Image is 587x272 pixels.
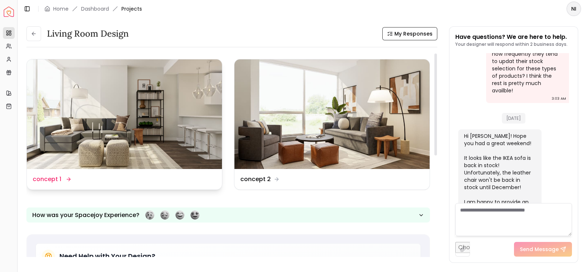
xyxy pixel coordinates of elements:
[455,41,568,47] p: Your designer will respond within 2 business days.
[567,2,580,15] span: NI
[502,113,525,124] span: [DATE]
[4,7,14,17] a: Spacejoy
[121,5,142,12] span: Projects
[382,27,437,40] button: My Responses
[59,251,155,261] h5: Need Help with Your Design?
[32,211,139,220] p: How was your Spacejoy Experience?
[455,33,568,41] p: Have questions? We are here to help.
[53,5,69,12] a: Home
[566,1,581,16] button: NI
[26,59,222,190] a: concept 1concept 1
[464,132,534,235] div: Hi [PERSON_NAME]! Hope you had a great weekend! It looks like the IKEA sofa is back in stock! Unf...
[26,207,430,223] button: How was your Spacejoy Experience?Feeling terribleFeeling badFeeling goodFeeling awesome
[552,95,566,102] div: 3:03 AM
[234,59,430,169] img: concept 2
[81,5,109,12] a: Dashboard
[33,175,61,184] dd: concept 1
[27,59,222,169] img: concept 1
[394,30,433,37] span: My Responses
[47,28,129,40] h3: Living Room design
[4,7,14,17] img: Spacejoy Logo
[240,175,271,184] dd: concept 2
[492,28,562,94] div: Ikea and Wayfair are out of stock for the couch and the chair , do you nkow how frequently they t...
[234,59,430,190] a: concept 2concept 2
[44,5,142,12] nav: breadcrumb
